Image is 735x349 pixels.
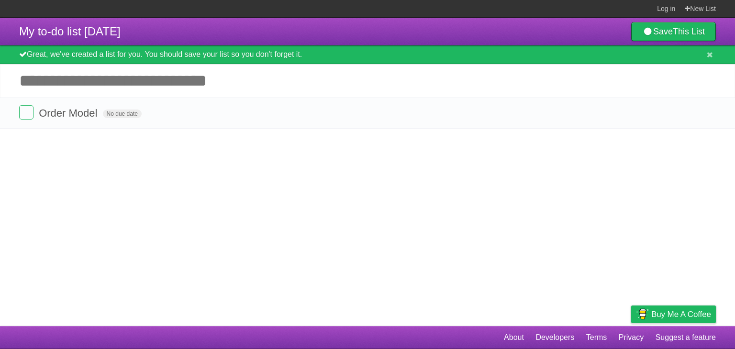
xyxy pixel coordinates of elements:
[39,107,100,119] span: Order Model
[504,328,524,347] a: About
[673,27,705,36] b: This List
[631,305,716,323] a: Buy me a coffee
[535,328,574,347] a: Developers
[619,328,644,347] a: Privacy
[631,22,716,41] a: SaveThis List
[656,328,716,347] a: Suggest a feature
[586,328,607,347] a: Terms
[103,109,142,118] span: No due date
[19,25,121,38] span: My to-do list [DATE]
[19,105,33,120] label: Done
[651,306,711,323] span: Buy me a coffee
[636,306,649,322] img: Buy me a coffee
